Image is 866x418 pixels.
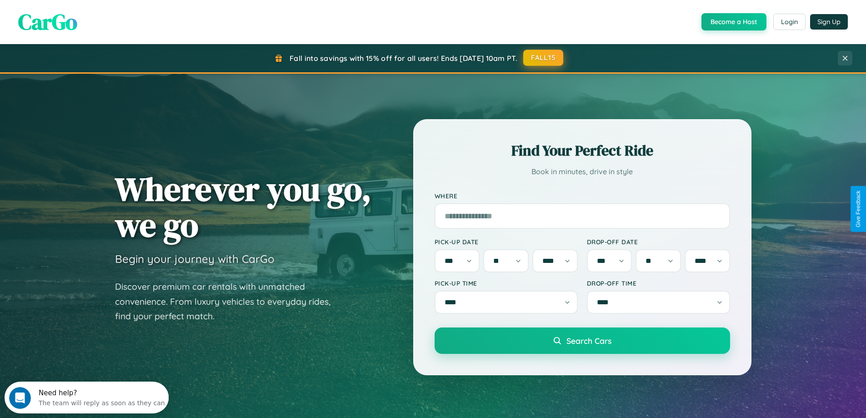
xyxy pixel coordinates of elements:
[587,279,730,287] label: Drop-off Time
[34,15,160,25] div: The team will reply as soon as they can
[566,336,611,346] span: Search Cars
[34,8,160,15] div: Need help?
[115,252,275,266] h3: Begin your journey with CarGo
[435,238,578,246] label: Pick-up Date
[9,387,31,409] iframe: Intercom live chat
[290,54,517,63] span: Fall into savings with 15% off for all users! Ends [DATE] 10am PT.
[435,192,730,200] label: Where
[587,238,730,246] label: Drop-off Date
[810,14,848,30] button: Sign Up
[115,171,371,243] h1: Wherever you go, we go
[773,14,806,30] button: Login
[523,50,563,66] button: FALL15
[435,279,578,287] label: Pick-up Time
[18,7,77,37] span: CarGo
[855,191,861,227] div: Give Feedback
[5,382,169,413] iframe: Intercom live chat discovery launcher
[115,279,342,324] p: Discover premium car rentals with unmatched convenience. From luxury vehicles to everyday rides, ...
[435,165,730,178] p: Book in minutes, drive in style
[435,327,730,354] button: Search Cars
[4,4,169,29] div: Open Intercom Messenger
[435,141,730,161] h2: Find Your Perfect Ride
[701,13,766,30] button: Become a Host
